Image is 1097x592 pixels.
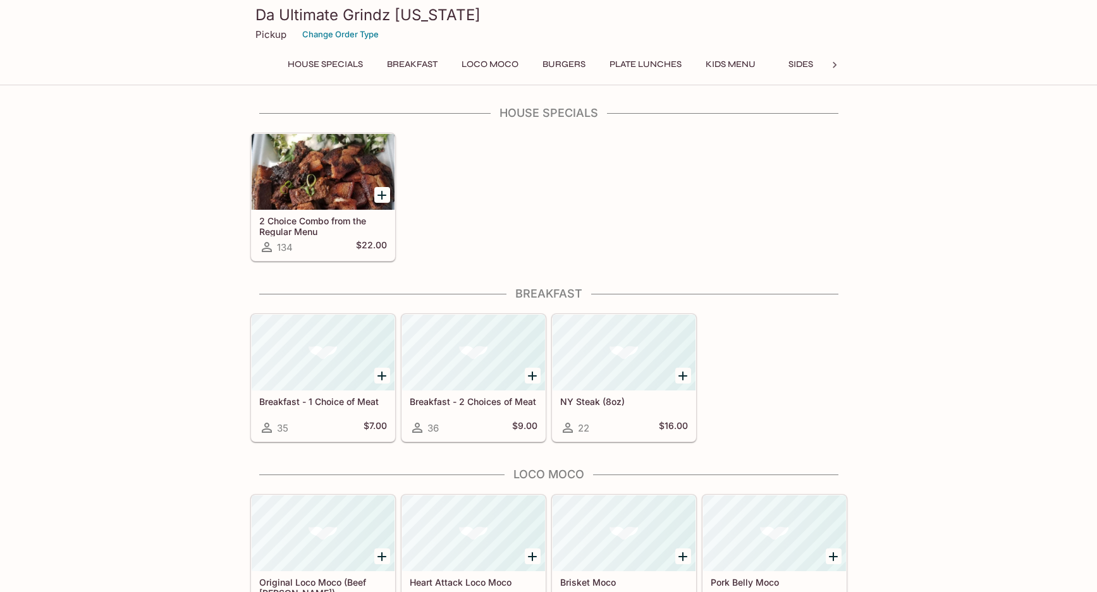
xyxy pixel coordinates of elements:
[699,56,763,73] button: Kids Menu
[427,422,439,434] span: 36
[826,548,842,564] button: Add Pork Belly Moco
[675,548,691,564] button: Add Brisket Moco
[259,215,387,236] h5: 2 Choice Combo from the Regular Menu
[402,315,545,390] div: Breakfast - 2 Choices of Meat
[380,56,444,73] button: Breakfast
[401,314,546,442] a: Breakfast - 2 Choices of Meat36$9.00
[251,314,395,442] a: Breakfast - 1 Choice of Meat35$7.00
[553,315,696,390] div: NY Steak (8oz)
[251,133,395,261] a: 2 Choice Combo from the Regular Menu134$22.00
[297,25,384,44] button: Change Order Type
[410,577,537,588] h5: Heart Attack Loco Moco
[578,422,589,434] span: 22
[659,420,688,435] h5: $16.00
[277,422,288,434] span: 35
[277,241,293,253] span: 134
[455,56,525,73] button: Loco Moco
[675,368,691,384] button: Add NY Steak (8oz)
[512,420,537,435] h5: $9.00
[259,396,387,407] h5: Breakfast - 1 Choice of Meat
[374,368,390,384] button: Add Breakfast - 1 Choice of Meat
[252,134,395,210] div: 2 Choice Combo from the Regular Menu
[410,396,537,407] h5: Breakfast - 2 Choices of Meat
[364,420,387,435] h5: $7.00
[402,495,545,571] div: Heart Attack Loco Moco
[560,396,688,407] h5: NY Steak (8oz)
[252,315,395,390] div: Breakfast - 1 Choice of Meat
[536,56,592,73] button: Burgers
[560,577,688,588] h5: Brisket Moco
[552,314,696,442] a: NY Steak (8oz)22$16.00
[281,56,370,73] button: House Specials
[553,495,696,571] div: Brisket Moco
[255,28,286,40] p: Pickup
[603,56,689,73] button: Plate Lunches
[252,495,395,571] div: Original Loco Moco (Beef Patty)
[250,468,847,481] h4: Loco Moco
[374,548,390,564] button: Add Original Loco Moco (Beef Patty)
[255,5,842,25] h3: Da Ultimate Grindz [US_STATE]
[250,287,847,301] h4: Breakfast
[250,106,847,120] h4: House Specials
[525,548,541,564] button: Add Heart Attack Loco Moco
[711,577,838,588] h5: Pork Belly Moco
[703,495,846,571] div: Pork Belly Moco
[374,187,390,203] button: Add 2 Choice Combo from the Regular Menu
[525,368,541,384] button: Add Breakfast - 2 Choices of Meat
[356,239,387,255] h5: $22.00
[773,56,830,73] button: Sides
